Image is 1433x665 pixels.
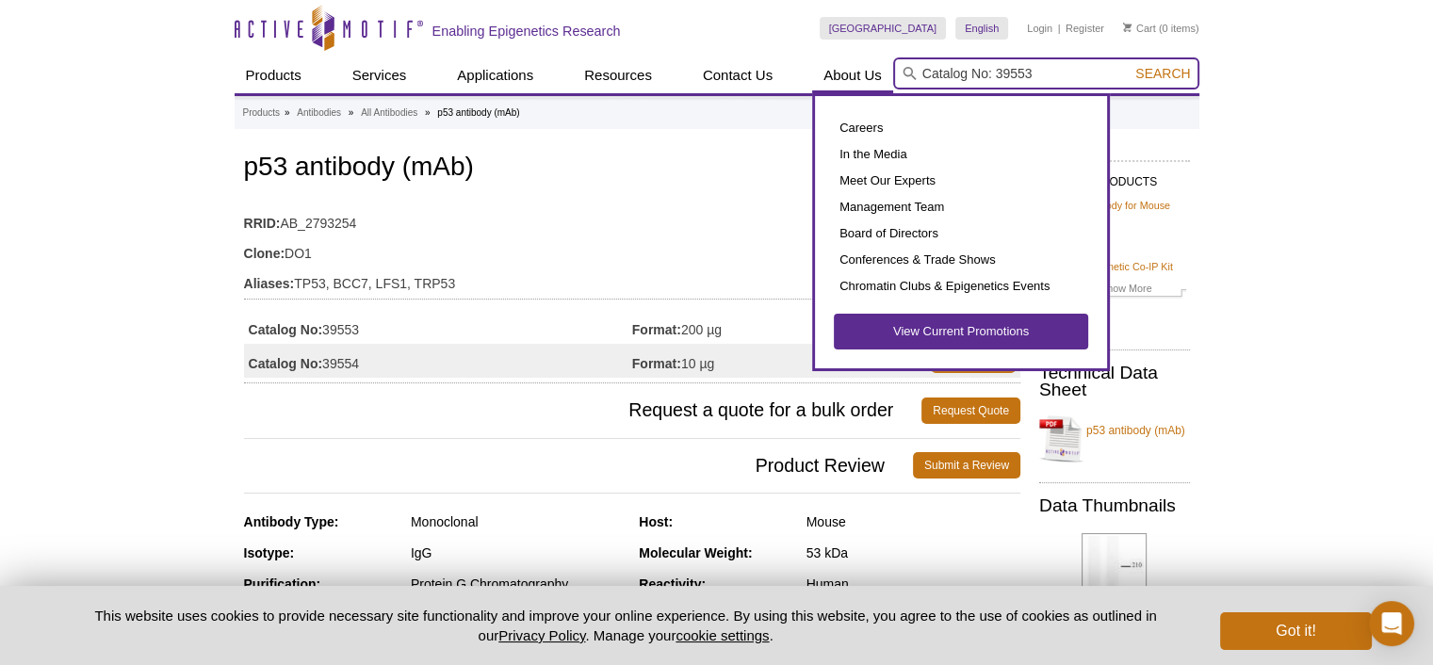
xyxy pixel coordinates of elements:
td: 10 µg [632,344,848,378]
a: Request Quote [921,397,1020,424]
td: AB_2793254 [244,203,1020,234]
a: Bridging Antibody for Mouse IgG [1043,197,1186,231]
div: Protein G Chromatography [411,576,625,592]
li: » [349,107,354,118]
img: Your Cart [1123,23,1132,32]
a: Board of Directors [834,220,1088,247]
a: Services [341,57,418,93]
div: Monoclonal [411,513,625,530]
td: 39554 [244,344,632,378]
a: All Antibodies [361,105,417,122]
a: Cart [1123,22,1156,35]
a: Management Team [834,194,1088,220]
h1: p53 antibody (mAb) [244,153,1020,185]
strong: RRID: [244,215,281,232]
td: TP53, BCC7, LFS1, TRP53 [244,264,1020,294]
strong: Molecular Weight: [639,545,752,560]
a: Applications [446,57,545,93]
li: p53 antibody (mAb) [437,107,519,118]
div: Mouse [806,513,1020,530]
span: Search [1135,66,1190,81]
a: View Current Promotions [834,314,1088,349]
strong: Clone: [244,245,285,262]
strong: Reactivity: [639,576,706,592]
a: Conferences & Trade Shows [834,247,1088,273]
h2: RELATED PRODUCTS [1039,160,1190,194]
div: Open Intercom Messenger [1369,601,1414,646]
h2: Enabling Epigenetics Research [432,23,621,40]
a: In the Media [834,141,1088,168]
strong: Purification: [244,576,321,592]
strong: Catalog No: [249,355,323,372]
li: (0 items) [1123,17,1199,40]
button: Search [1130,65,1196,82]
a: Privacy Policy [498,627,585,643]
a: Resources [573,57,663,93]
strong: Host: [639,514,673,529]
a: [GEOGRAPHIC_DATA] [820,17,947,40]
div: IgG [411,544,625,561]
input: Keyword, Cat. No. [893,57,1199,89]
a: Show More [1043,280,1186,301]
a: About Us [812,57,893,93]
td: DO1 [244,234,1020,264]
span: Request a quote for a bulk order [244,397,922,424]
div: 53 kDa [806,544,1020,561]
strong: Antibody Type: [244,514,339,529]
div: Human [806,576,1020,592]
a: Chromatin Clubs & Epigenetics Events [834,273,1088,300]
a: Register [1066,22,1104,35]
a: Antibodies [297,105,341,122]
h2: Data Thumbnails [1039,497,1190,514]
h2: Technical Data Sheet [1039,365,1190,398]
strong: Aliases: [244,275,295,292]
strong: Isotype: [244,545,295,560]
a: English [955,17,1008,40]
li: » [285,107,290,118]
li: » [425,107,431,118]
a: Submit a Review [913,452,1020,478]
a: Careers [834,115,1088,141]
a: Meet Our Experts [834,168,1088,194]
td: 200 µg [632,310,848,344]
strong: Format: [632,355,681,372]
a: p53 antibody (mAb) [1039,411,1190,467]
li: | [1058,17,1061,40]
button: cookie settings [676,627,769,643]
strong: Format: [632,321,681,338]
strong: Catalog No: [249,321,323,338]
p: This website uses cookies to provide necessary site functionality and improve your online experie... [62,606,1190,645]
a: Contact Us [692,57,784,93]
a: Products [235,57,313,93]
td: 39553 [244,310,632,344]
button: Got it! [1220,612,1371,650]
a: Login [1027,22,1052,35]
a: Products [243,105,280,122]
span: Product Review [244,452,913,478]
